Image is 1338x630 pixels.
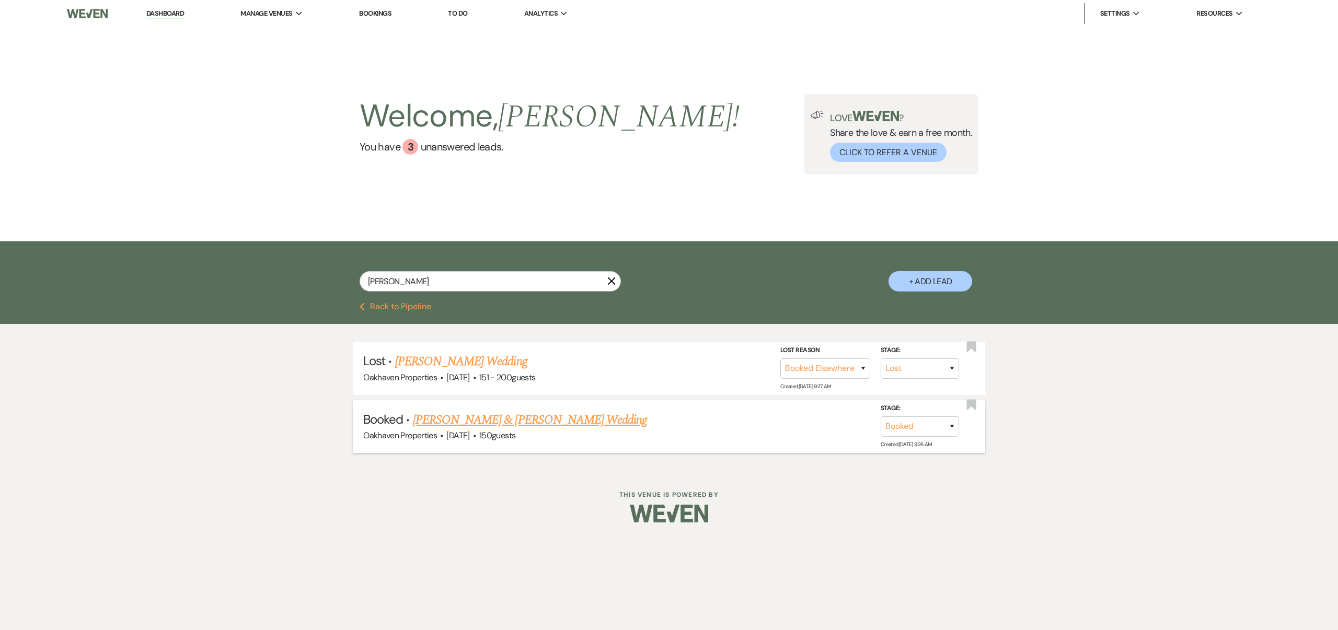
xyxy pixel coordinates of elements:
span: Settings [1100,8,1130,19]
button: Back to Pipeline [360,302,431,311]
span: Oakhaven Properties [363,430,437,441]
span: Lost [363,353,385,369]
a: [PERSON_NAME] Wedding [395,352,527,371]
span: 151 - 200 guests [479,372,535,383]
span: Created: [DATE] 9:26 AM [881,441,932,448]
label: Stage: [881,345,959,356]
span: [DATE] [446,372,469,383]
img: loud-speaker-illustration.svg [811,111,824,119]
span: [PERSON_NAME] ! [498,93,740,141]
h2: Welcome, [360,94,740,139]
a: [PERSON_NAME] & [PERSON_NAME] Wedding [413,411,647,429]
div: 3 [402,139,418,155]
a: Bookings [359,9,391,18]
img: weven-logo-green.svg [852,111,899,121]
label: Lost Reason [780,345,870,356]
span: Booked [363,411,403,427]
span: Resources [1196,8,1232,19]
a: Dashboard [146,9,184,19]
span: Created: [DATE] 9:27 AM [780,382,831,389]
span: 150 guests [479,430,515,441]
img: Weven Logo [630,495,708,532]
span: Oakhaven Properties [363,372,437,383]
label: Stage: [881,403,959,414]
button: Click to Refer a Venue [830,143,947,162]
img: Weven Logo [67,3,108,25]
a: You have 3 unanswered leads. [360,139,740,155]
input: Search by name, event date, email address or phone number [360,271,621,291]
span: Manage Venues [240,8,292,19]
span: Analytics [524,8,558,19]
button: + Add Lead [889,271,972,291]
span: [DATE] [446,430,469,441]
a: To Do [448,9,467,18]
div: Share the love & earn a free month. [824,111,972,162]
p: Love ? [830,111,972,123]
